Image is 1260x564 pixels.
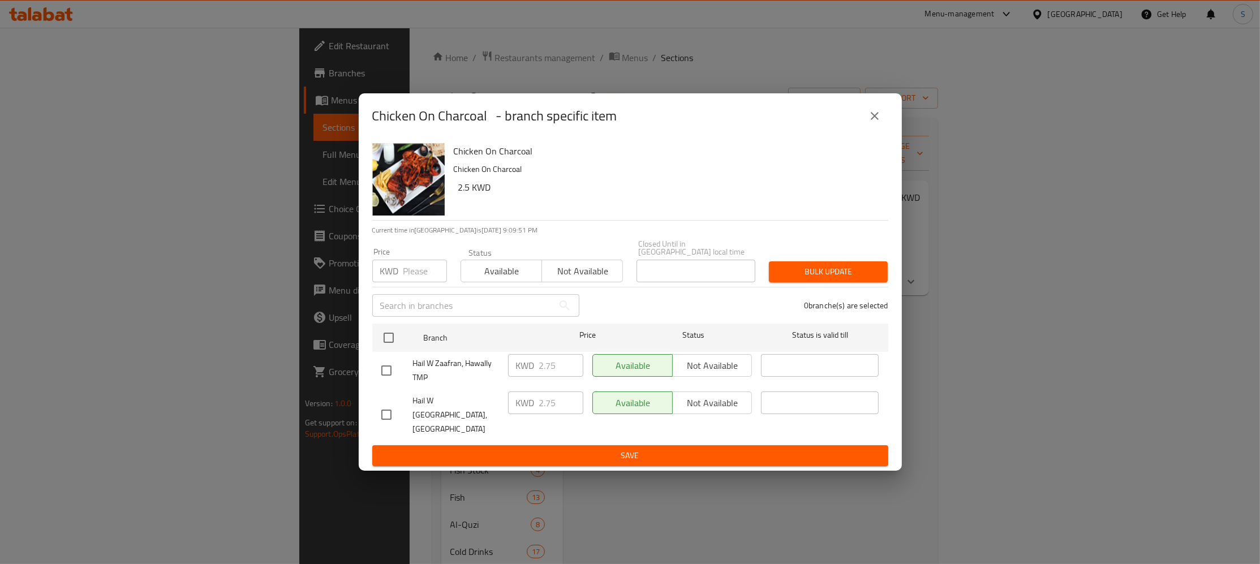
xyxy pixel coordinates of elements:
p: Chicken On Charcoal [454,162,879,176]
p: KWD [380,264,399,278]
img: Chicken On Charcoal [372,143,445,216]
h2: Chicken On Charcoal - branch specific item [372,107,617,125]
span: Status [634,328,752,342]
span: Bulk update [778,265,879,279]
p: 0 branche(s) are selected [804,300,888,311]
h6: Chicken On Charcoal [454,143,879,159]
p: Current time in [GEOGRAPHIC_DATA] is [DATE] 9:09:51 PM [372,225,888,235]
button: Bulk update [769,261,888,282]
span: Status is valid till [761,328,879,342]
p: KWD [516,396,535,410]
h6: 2.5 KWD [458,179,879,195]
span: Price [550,328,625,342]
input: Please enter price [539,391,583,414]
input: Please enter price [403,260,447,282]
input: Please enter price [539,354,583,377]
span: Available [466,263,537,279]
span: Hail W [GEOGRAPHIC_DATA], [GEOGRAPHIC_DATA] [413,394,499,436]
span: Not available [547,263,618,279]
button: close [861,102,888,130]
button: Not available [541,260,623,282]
span: Branch [423,331,541,345]
input: Search in branches [372,294,553,317]
button: Available [461,260,542,282]
span: Hail W Zaafran, Hawally TMP [413,356,499,385]
button: Save [372,445,888,466]
span: Save [381,449,879,463]
p: KWD [516,359,535,372]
